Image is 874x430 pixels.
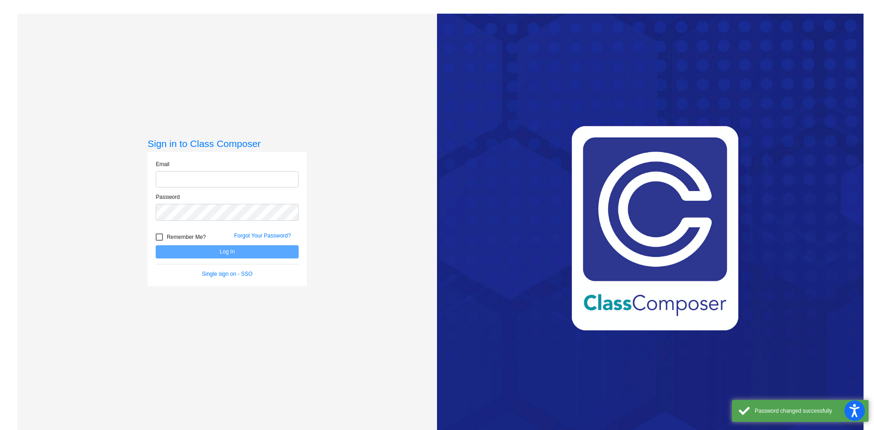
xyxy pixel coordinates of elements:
[147,138,307,149] h3: Sign in to Class Composer
[234,233,291,239] a: Forgot Your Password?
[755,407,862,415] div: Password changed successfully
[156,245,299,258] button: Log In
[156,160,169,168] label: Email
[202,271,253,277] a: Single sign on - SSO
[167,232,206,243] span: Remember Me?
[156,193,180,201] label: Password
